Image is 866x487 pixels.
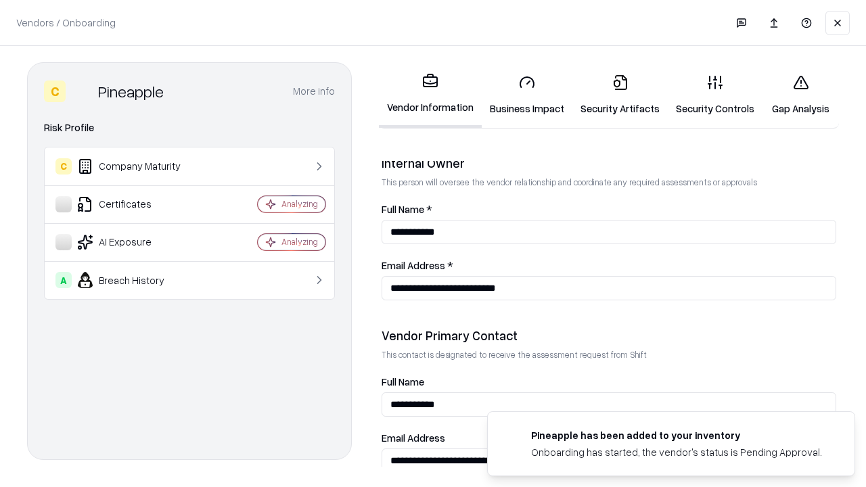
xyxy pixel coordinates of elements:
label: Email Address [382,433,836,443]
button: More info [293,79,335,103]
img: pineappleenergy.com [504,428,520,444]
a: Vendor Information [379,62,482,128]
div: Analyzing [281,198,318,210]
img: Pineapple [71,80,93,102]
div: A [55,272,72,288]
div: Company Maturity [55,158,217,175]
div: Certificates [55,196,217,212]
div: Pineapple has been added to your inventory [531,428,822,442]
div: Analyzing [281,236,318,248]
a: Security Controls [668,64,762,126]
div: Risk Profile [44,120,335,136]
div: AI Exposure [55,234,217,250]
div: C [55,158,72,175]
div: Vendor Primary Contact [382,327,836,344]
div: Internal Owner [382,155,836,171]
div: Onboarding has started, the vendor's status is Pending Approval. [531,445,822,459]
div: Pineapple [98,80,164,102]
a: Gap Analysis [762,64,839,126]
p: This person will oversee the vendor relationship and coordinate any required assessments or appro... [382,177,836,188]
label: Email Address * [382,260,836,271]
p: Vendors / Onboarding [16,16,116,30]
div: C [44,80,66,102]
label: Full Name [382,377,836,387]
p: This contact is designated to receive the assessment request from Shift [382,349,836,361]
label: Full Name * [382,204,836,214]
a: Business Impact [482,64,572,126]
div: Breach History [55,272,217,288]
a: Security Artifacts [572,64,668,126]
